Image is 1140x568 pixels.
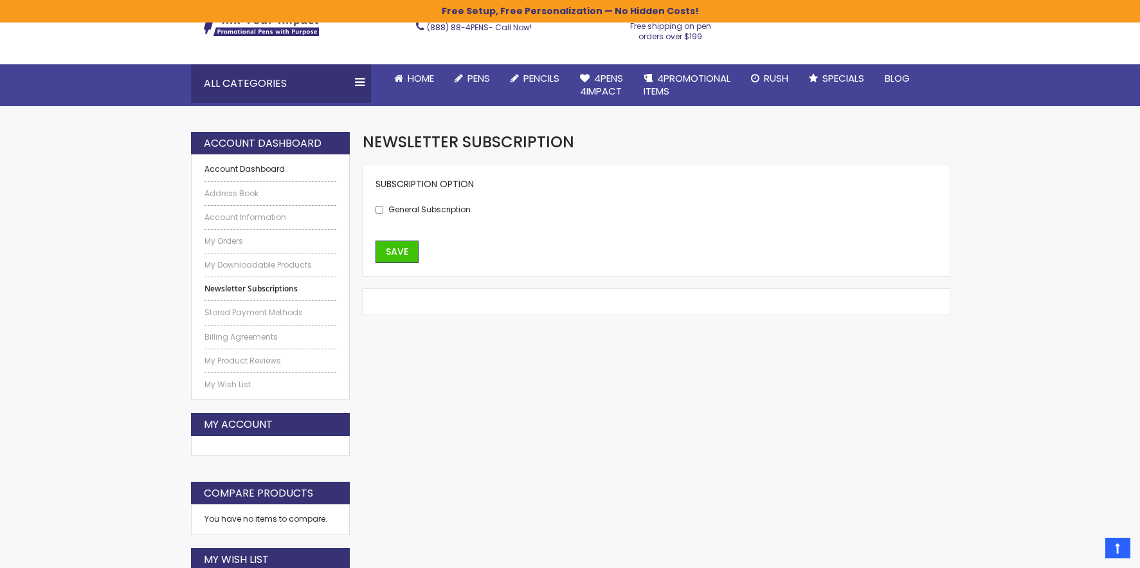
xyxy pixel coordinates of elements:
a: Account Information [204,212,337,223]
span: General Subscription [388,204,471,215]
button: Save [375,241,419,263]
a: Rush [741,64,799,93]
span: Rush [764,71,788,85]
strong: Newsletter Subscriptions [204,284,337,294]
a: Specials [799,64,874,93]
span: Save [386,245,408,258]
a: My Product Reviews [204,356,337,366]
span: - Call Now! [427,22,532,33]
a: My Wish List [204,380,337,390]
a: Home [384,64,444,93]
strong: My Account [204,417,273,432]
a: My Downloadable Products [204,260,337,270]
a: Pens [444,64,500,93]
a: (888) 88-4PENS [427,22,489,33]
span: Specials [822,71,864,85]
span: Home [408,71,434,85]
strong: Account Dashboard [204,136,321,151]
span: 4Pens 4impact [580,71,623,98]
span: Newsletter Subscription [363,131,574,152]
span: 4PROMOTIONAL ITEMS [644,71,730,98]
a: Pencils [500,64,570,93]
span: Subscription option [375,178,474,190]
a: Stored Payment Methods [204,307,337,318]
div: You have no items to compare. [191,504,350,535]
a: 4PROMOTIONALITEMS [633,64,741,106]
a: Blog [874,64,920,93]
span: Pencils [523,71,559,85]
div: Free shipping on pen orders over $199 [617,16,725,42]
a: Account Dashboard [204,164,337,174]
a: Address Book [204,188,337,199]
div: All Categories [191,64,371,103]
iframe: Google Customer Reviews [1034,533,1140,568]
a: My Orders [204,236,337,246]
span: Pens [467,71,490,85]
span: Blog [885,71,910,85]
a: 4Pens4impact [570,64,633,106]
strong: My Wish List [204,553,269,567]
a: Billing Agreements [204,332,337,342]
strong: Compare Products [204,486,313,500]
